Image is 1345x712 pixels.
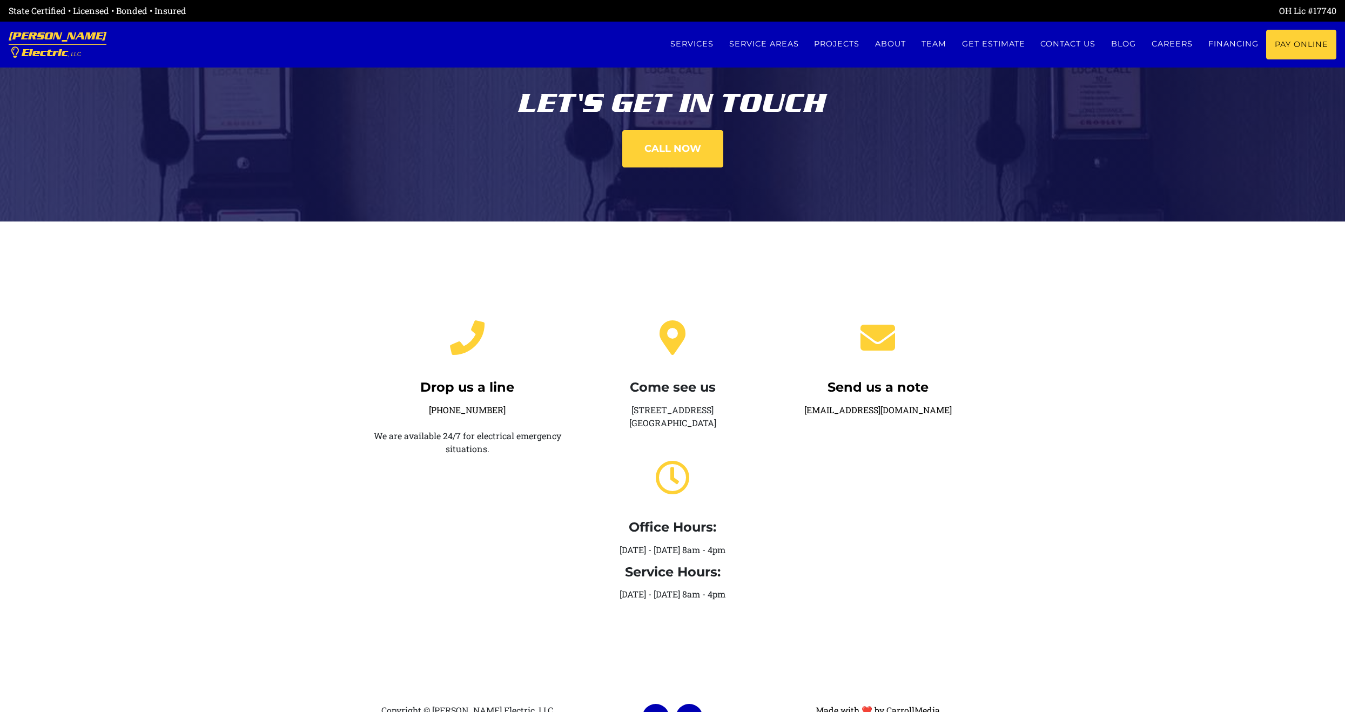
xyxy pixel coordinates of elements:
[783,380,972,395] h4: Send us a note
[68,51,81,57] span: , LLC
[954,30,1033,58] a: Get estimate
[806,30,867,58] a: Projects
[578,380,767,395] h4: Come see us
[914,30,954,58] a: Team
[783,330,972,415] a: Send us a note[EMAIL_ADDRESS][DOMAIN_NAME]
[578,520,767,535] h4: Office Hours:
[1200,30,1266,58] a: Financing
[721,30,806,58] a: Service Areas
[570,303,775,609] div: [STREET_ADDRESS] [GEOGRAPHIC_DATA] [DATE] - [DATE] 8am - 4pm [DATE] - [DATE] 8am - 4pm
[373,380,562,395] h4: Drop us a line
[1266,30,1336,59] a: Pay Online
[578,565,767,580] h4: Service Hours:
[622,130,723,167] a: Call now
[1104,30,1144,58] a: Blog
[867,30,914,58] a: About
[1144,30,1201,58] a: Careers
[373,81,972,117] div: Let's get in touch
[9,4,673,17] div: State Certified • Licensed • Bonded • Insured
[365,303,570,609] div: We are available 24/7 for electrical emergency situations.
[1033,30,1104,58] a: Contact us
[662,30,721,58] a: Services
[373,330,562,415] a: Drop us a line[PHONE_NUMBER]
[9,22,106,68] a: [PERSON_NAME] Electric, LLC
[673,4,1336,17] div: OH Lic #17740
